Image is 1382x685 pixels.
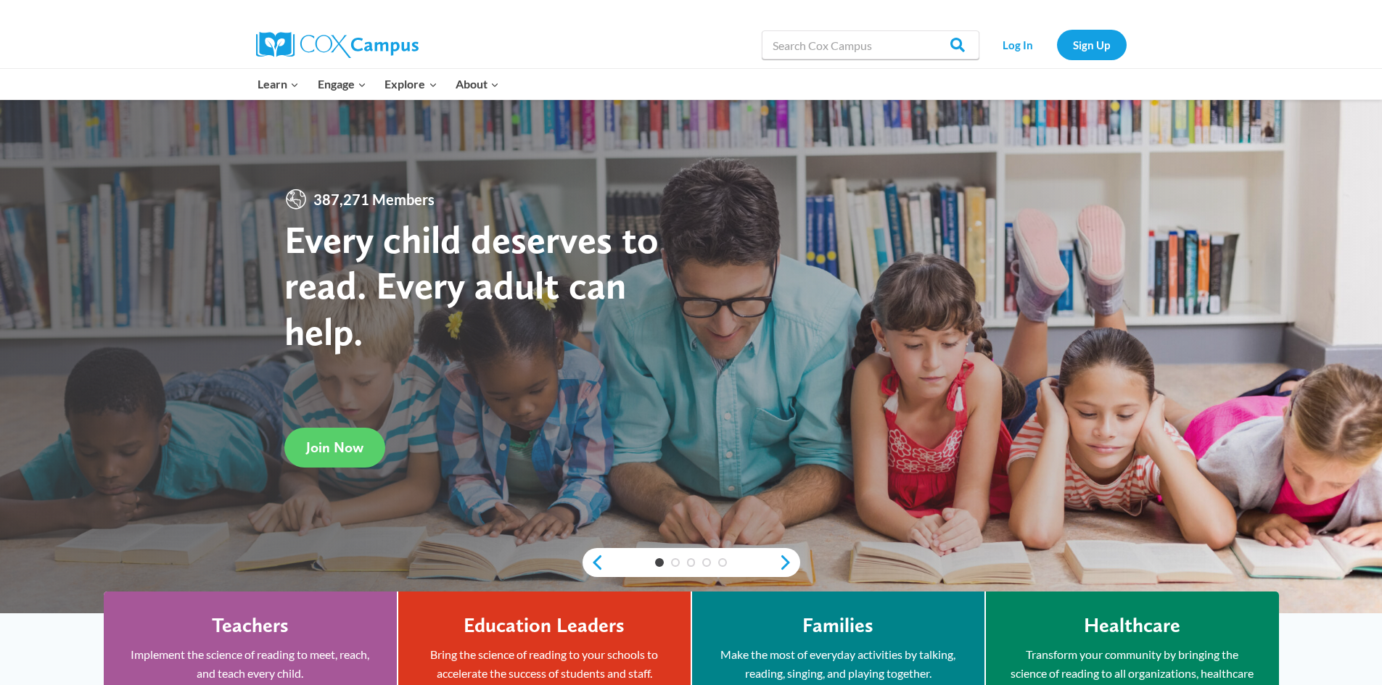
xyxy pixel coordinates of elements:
[802,613,873,638] h4: Families
[384,75,437,94] span: Explore
[671,558,680,567] a: 2
[714,645,963,682] p: Make the most of everyday activities by talking, reading, singing, and playing together.
[306,439,363,456] span: Join Now
[987,30,1127,59] nav: Secondary Navigation
[284,216,659,354] strong: Every child deserves to read. Every adult can help.
[464,613,625,638] h4: Education Leaders
[456,75,499,94] span: About
[655,558,664,567] a: 1
[249,69,509,99] nav: Primary Navigation
[762,30,979,59] input: Search Cox Campus
[284,428,385,468] a: Join Now
[718,558,727,567] a: 5
[1084,613,1180,638] h4: Healthcare
[318,75,366,94] span: Engage
[778,554,800,571] a: next
[258,75,299,94] span: Learn
[256,32,419,58] img: Cox Campus
[702,558,711,567] a: 4
[1057,30,1127,59] a: Sign Up
[126,645,375,682] p: Implement the science of reading to meet, reach, and teach every child.
[687,558,696,567] a: 3
[212,613,289,638] h4: Teachers
[308,188,440,211] span: 387,271 Members
[583,554,604,571] a: previous
[583,548,800,577] div: content slider buttons
[987,30,1050,59] a: Log In
[420,645,669,682] p: Bring the science of reading to your schools to accelerate the success of students and staff.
